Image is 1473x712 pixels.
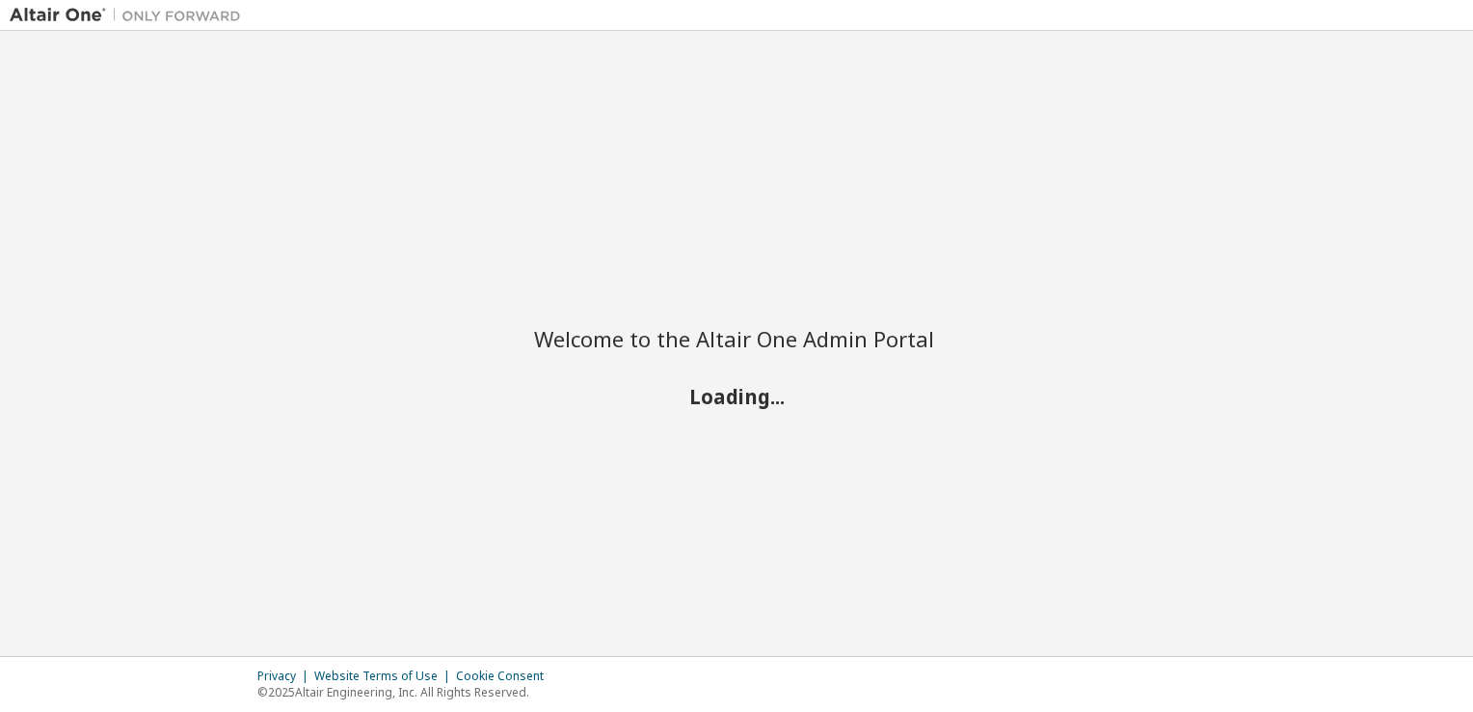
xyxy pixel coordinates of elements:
h2: Loading... [534,384,939,409]
h2: Welcome to the Altair One Admin Portal [534,325,939,352]
p: © 2025 Altair Engineering, Inc. All Rights Reserved. [257,684,555,700]
div: Website Terms of Use [314,669,456,684]
div: Privacy [257,669,314,684]
img: Altair One [10,6,251,25]
div: Cookie Consent [456,669,555,684]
